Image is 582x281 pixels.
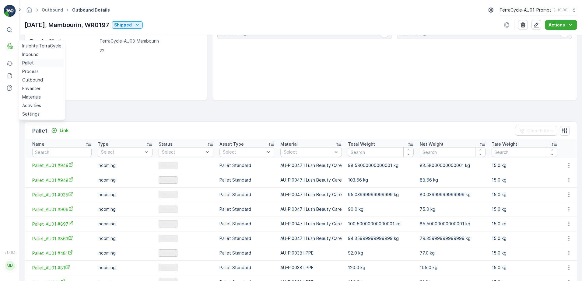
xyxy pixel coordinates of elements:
p: Select [162,149,204,155]
a: Homepage [26,9,33,14]
a: Pallet_AU01 #863 [32,235,92,242]
p: AU03_Pallet_AU03 #656 [261,5,320,12]
span: Outbound Details [71,7,111,13]
td: 80.03999999999999 kg [417,187,489,202]
span: Tare Weight : [5,130,34,135]
p: Net Weight [420,141,444,147]
span: 53 [36,110,41,115]
td: 15.0 kg [489,158,560,173]
p: Status [159,141,173,147]
span: Pallet_AU01 #948 [32,177,92,183]
p: Select [223,149,265,155]
td: Incoming [95,158,156,173]
a: Pallet_AU01 #81 [32,265,92,271]
td: 94.35999999999999 kg [345,231,417,246]
td: 98.58000000000001 kg [345,158,417,173]
td: 103.66 kg [345,173,417,187]
td: AU-PI0047 I Lush Beauty Care [277,217,345,231]
td: 95.03999999999999 kg [345,187,417,202]
p: Shipped [159,177,177,183]
p: TerraCycle-AU01-Prompt [500,7,551,13]
td: 83.58000000000001 kg [417,158,489,173]
span: Net Weight : [5,120,32,125]
p: Tare Weight [492,141,517,147]
p: Transfer Client [30,38,97,44]
a: Outbound [42,7,63,12]
a: Pallet_AU01 #906 [32,206,92,213]
div: MM [5,261,15,271]
td: Incoming [95,260,156,275]
p: Shipped [159,192,177,198]
td: 85.50000000000001 kg [417,217,489,231]
button: Shipped [159,220,177,227]
button: Actions [545,20,577,30]
td: 15.0 kg [489,260,560,275]
p: Material [280,141,298,147]
button: MM [4,255,16,276]
p: Shipped [159,235,177,241]
div: Help Tooltip Icon [422,31,427,36]
td: Pallet Standard [216,187,277,202]
span: AU03_Pallet_AU03 #656 [20,100,71,105]
td: 92.0 kg [345,246,417,260]
p: Select [284,149,332,155]
td: Incoming [95,246,156,260]
a: Pallet_AU01 #897 [32,221,92,227]
td: Incoming [95,202,156,217]
p: Asset Type [219,141,244,147]
td: Pallet Standard [216,260,277,275]
td: AU-PI0038 I PPE [277,260,345,275]
td: 105.0 kg [417,260,489,275]
td: AU-PI0047 I Lush Beauty Care [277,173,345,187]
td: 90.0 kg [345,202,417,217]
td: 15.0 kg [489,202,560,217]
td: 75.0 kg [417,202,489,217]
span: Material : [5,150,26,155]
span: Total Weight : [5,110,36,115]
td: 15.0 kg [489,246,560,260]
td: 15.0 kg [489,231,560,246]
p: Pallet [32,127,47,135]
span: Name : [5,100,20,105]
p: Shipped [159,221,177,227]
td: AU-PI0047 I Lush Beauty Care [277,158,345,173]
p: Link [60,127,68,134]
td: 79.35999999999999 kg [417,231,489,246]
button: Shipped [159,176,177,184]
p: Type [98,141,108,147]
button: Shipped [159,191,177,198]
p: Shipped [159,162,177,168]
p: Shipped [159,206,177,212]
p: Name [32,141,44,147]
td: Incoming [95,217,156,231]
button: Shipped [159,264,177,271]
td: Pallet Standard [216,158,277,173]
span: v 1.48.1 [4,251,16,254]
td: 88.66 kg [417,173,489,187]
td: 15.0 kg [489,217,560,231]
td: 100.50000000000001 kg [345,217,417,231]
span: AU-A0001 I Aluminium flexibles [26,150,93,155]
td: Incoming [95,187,156,202]
p: [DATE], Mambourin, WR0197 [25,20,109,29]
td: 15.0 kg [489,173,560,187]
td: Pallet Standard [216,246,277,260]
p: Actions [549,22,565,28]
a: Pallet_AU01 #949 [32,162,92,168]
td: AU-PI0047 I Lush Beauty Care [277,187,345,202]
span: Pallet_AU01 #481 [32,250,92,256]
button: Shipped [159,235,177,242]
td: Pallet Standard [216,231,277,246]
td: 77.0 kg [417,246,489,260]
p: Total Weight [348,141,375,147]
p: 22 [100,48,201,54]
span: Pallet Standard [32,140,65,145]
img: logo [4,5,16,17]
a: Pallet_AU01 #935 [32,192,92,198]
input: Search [420,147,486,157]
input: Search [348,147,414,157]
